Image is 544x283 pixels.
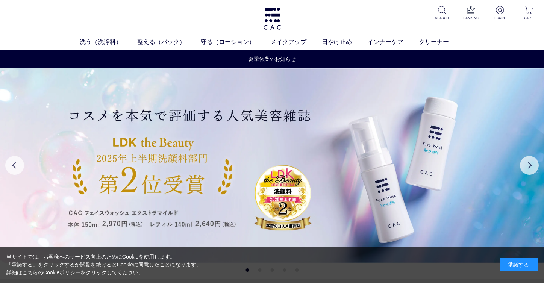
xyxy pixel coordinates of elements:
button: Previous [5,156,24,175]
div: 承諾する [500,258,538,271]
a: メイクアップ [270,37,322,47]
p: SEARCH [433,15,451,21]
a: RANKING [462,6,480,21]
a: 整える（パック） [137,37,201,47]
a: Cookieポリシー [43,269,81,275]
a: クリーナー [419,37,464,47]
a: LOGIN [491,6,509,21]
a: 守る（ローション） [201,37,270,47]
a: インナーケア [367,37,419,47]
a: 夏季休業のお知らせ [249,55,296,63]
a: 洗う（洗浄料） [80,37,137,47]
button: Next [520,156,539,175]
p: LOGIN [491,15,509,21]
p: RANKING [462,15,480,21]
a: 日やけ止め [322,37,367,47]
a: SEARCH [433,6,451,21]
div: 当サイトでは、お客様へのサービス向上のためにCookieを使用します。 「承諾する」をクリックするか閲覧を続けるとCookieに同意したことになります。 詳細はこちらの をクリックしてください。 [6,253,202,277]
p: CART [520,15,538,21]
img: logo [262,8,282,30]
a: CART [520,6,538,21]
